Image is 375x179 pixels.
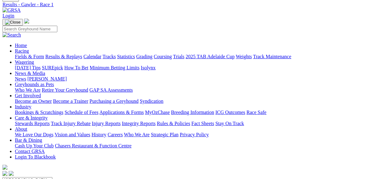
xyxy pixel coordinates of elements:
a: Results - Gawler - Race 1 [2,2,373,7]
a: Become a Trainer [53,98,88,104]
a: Strategic Plan [151,132,179,137]
a: Statistics [117,54,135,59]
div: About [15,132,373,138]
a: GAP SA Assessments [90,87,133,93]
a: Isolynx [141,65,156,70]
a: Integrity Reports [122,121,156,126]
a: Who We Are [124,132,150,137]
a: Login [2,13,14,18]
a: Applications & Forms [99,110,144,115]
a: We Love Our Dogs [15,132,53,137]
input: Search [2,26,57,32]
a: Track Maintenance [253,54,291,59]
a: Coursing [154,54,172,59]
a: Rules & Policies [157,121,190,126]
div: Greyhounds as Pets [15,87,373,93]
a: MyOzChase [145,110,170,115]
div: Industry [15,110,373,115]
a: Calendar [83,54,101,59]
img: Close [5,20,20,25]
a: Trials [173,54,184,59]
a: Privacy Policy [180,132,209,137]
a: Home [15,43,27,48]
a: Care & Integrity [15,115,48,120]
a: Contact GRSA [15,149,45,154]
a: Breeding Information [171,110,214,115]
a: Cash Up Your Club [15,143,54,148]
a: Injury Reports [92,121,121,126]
a: Purchasing a Greyhound [90,98,139,104]
a: Bar & Dining [15,138,42,143]
a: Race Safe [246,110,266,115]
a: 2025 TAB Adelaide Cup [186,54,235,59]
a: About [15,126,27,132]
a: Schedule of Fees [64,110,98,115]
a: Weights [236,54,252,59]
img: Search [2,32,21,38]
a: Grading [136,54,152,59]
div: Racing [15,54,373,59]
a: Results & Replays [45,54,82,59]
a: Fact Sheets [192,121,214,126]
img: GRSA [2,7,21,13]
a: [PERSON_NAME] [27,76,67,81]
a: Tracks [103,54,116,59]
a: Bookings & Scratchings [15,110,63,115]
img: logo-grsa-white.png [2,165,7,170]
div: News & Media [15,76,373,82]
a: SUREpick [42,65,63,70]
a: Stewards Reports [15,121,50,126]
a: Racing [15,48,29,54]
a: News & Media [15,71,45,76]
a: Greyhounds as Pets [15,82,54,87]
a: History [91,132,106,137]
a: Stay On Track [215,121,244,126]
a: Retire Your Greyhound [42,87,88,93]
a: Login To Blackbook [15,154,56,159]
a: Fields & Form [15,54,44,59]
a: Vision and Values [55,132,90,137]
a: News [15,76,26,81]
div: Get Involved [15,98,373,104]
img: twitter.svg [9,171,14,176]
a: Become an Owner [15,98,52,104]
a: [DATE] Tips [15,65,41,70]
div: Bar & Dining [15,143,373,149]
div: Wagering [15,65,373,71]
a: Track Injury Rebate [51,121,90,126]
a: Syndication [140,98,163,104]
a: Industry [15,104,31,109]
a: Careers [108,132,123,137]
a: How To Bet [64,65,89,70]
a: Chasers Restaurant & Function Centre [55,143,131,148]
a: Minimum Betting Limits [90,65,139,70]
a: Get Involved [15,93,41,98]
div: Care & Integrity [15,121,373,126]
img: facebook.svg [2,171,7,176]
button: Toggle navigation [2,19,23,26]
a: ICG Outcomes [215,110,245,115]
a: Wagering [15,59,34,65]
img: logo-grsa-white.png [24,19,29,24]
a: Who We Are [15,87,41,93]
